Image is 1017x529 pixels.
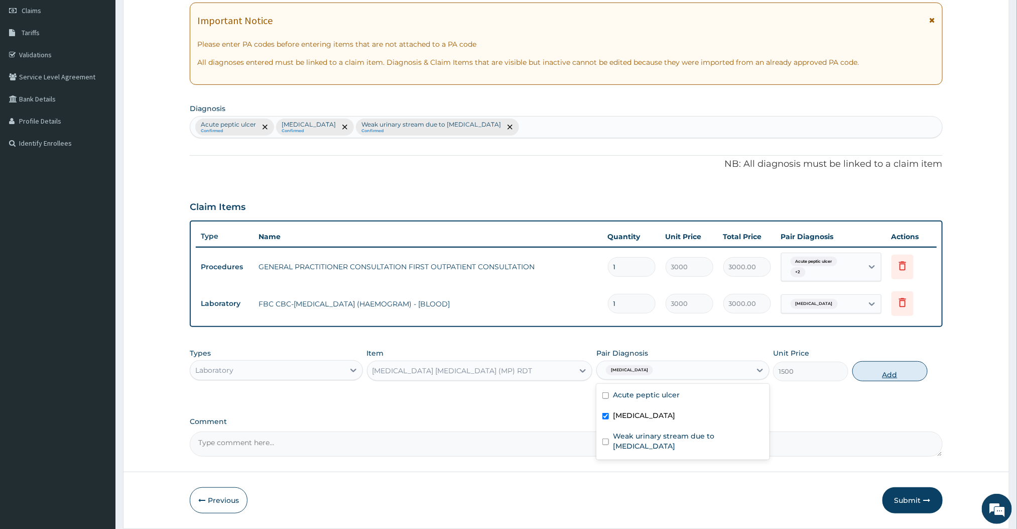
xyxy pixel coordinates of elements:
[661,227,718,247] th: Unit Price
[603,227,661,247] th: Quantity
[253,227,602,247] th: Name
[190,417,942,426] label: Comment
[791,257,837,267] span: Acute peptic ulcer
[58,127,139,228] span: We're online!
[606,365,653,375] span: [MEDICAL_DATA]
[196,227,253,246] th: Type
[197,39,935,49] p: Please enter PA codes before entering items that are not attached to a PA code
[52,56,169,69] div: Chat with us now
[613,431,764,451] label: Weak urinary stream due to [MEDICAL_DATA]
[776,227,886,247] th: Pair Diagnosis
[282,121,336,129] p: [MEDICAL_DATA]
[791,267,806,277] span: + 2
[190,349,211,358] label: Types
[718,227,776,247] th: Total Price
[196,258,253,276] td: Procedures
[361,121,501,129] p: Weak urinary stream due to [MEDICAL_DATA]
[190,158,942,171] p: NB: All diagnosis must be linked to a claim item
[882,487,943,513] button: Submit
[19,50,41,75] img: d_794563401_company_1708531726252_794563401
[253,257,602,277] td: GENERAL PRACTITIONER CONSULTATION FIRST OUTPATIENT CONSULTATION
[201,121,256,129] p: Acute peptic ulcer
[886,227,937,247] th: Actions
[361,129,501,134] small: Confirmed
[505,123,515,132] span: remove selection option
[22,6,41,15] span: Claims
[340,123,349,132] span: remove selection option
[165,5,189,29] div: Minimize live chat window
[372,366,533,376] div: [MEDICAL_DATA] [MEDICAL_DATA] (MP) RDT
[596,348,648,358] label: Pair Diagnosis
[201,129,256,134] small: Confirmed
[197,15,273,26] h1: Important Notice
[367,348,384,358] label: Item
[613,390,680,400] label: Acute peptic ulcer
[773,348,809,358] label: Unit Price
[190,487,247,513] button: Previous
[253,294,602,314] td: FBC CBC-[MEDICAL_DATA] (HAEMOGRAM) - [BLOOD]
[852,361,928,381] button: Add
[791,299,838,309] span: [MEDICAL_DATA]
[282,129,336,134] small: Confirmed
[190,103,225,114] label: Diagnosis
[613,410,675,420] label: [MEDICAL_DATA]
[196,294,253,313] td: Laboratory
[261,123,270,132] span: remove selection option
[195,365,233,375] div: Laboratory
[5,274,191,309] textarea: Type your message and hit 'Enter'
[190,202,245,213] h3: Claim Items
[197,57,935,67] p: All diagnoses entered must be linked to a claim item. Diagnosis & Claim Items that are visible bu...
[22,28,40,37] span: Tariffs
